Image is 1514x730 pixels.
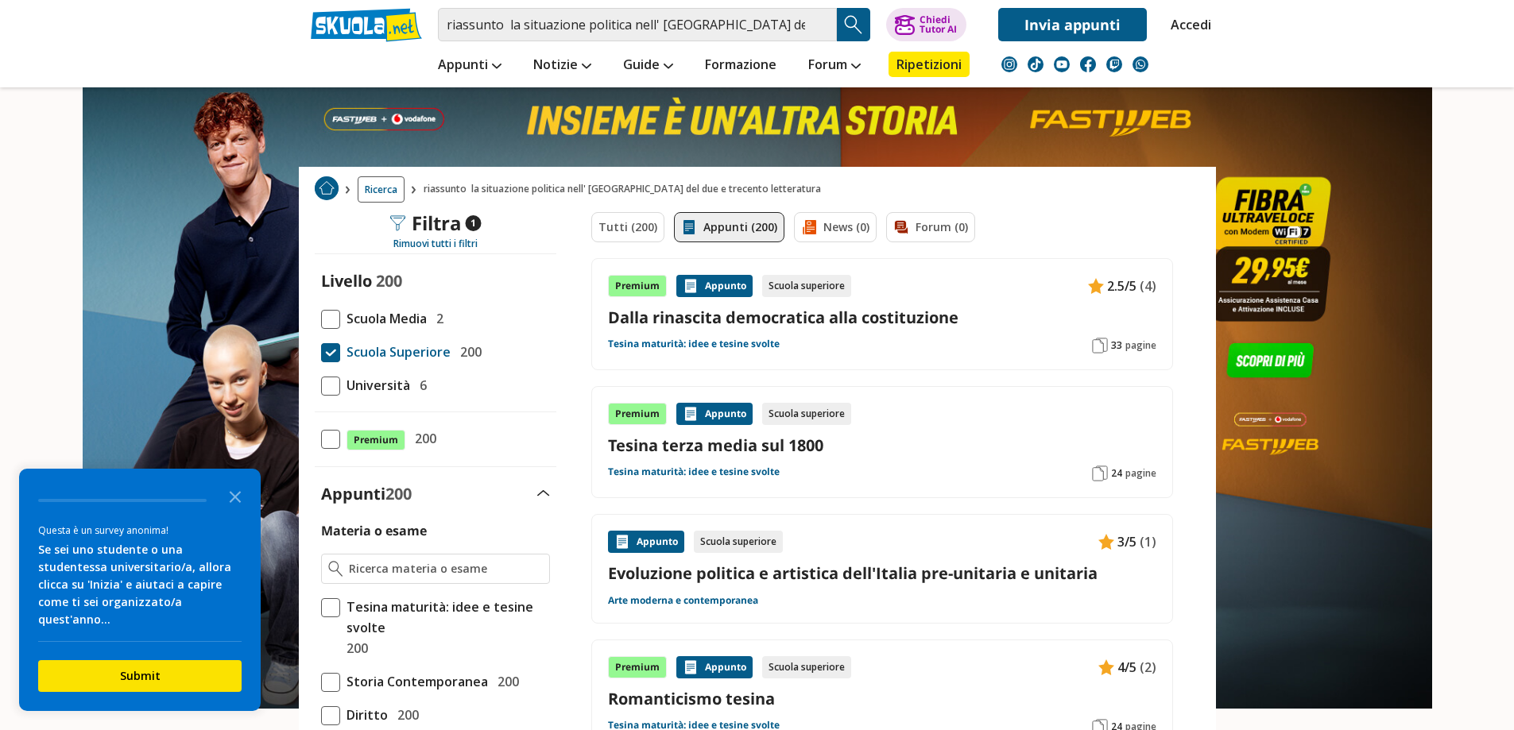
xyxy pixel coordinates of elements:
span: 200 [454,342,482,362]
span: (1) [1140,531,1156,552]
span: 2 [430,308,443,329]
span: pagine [1125,467,1156,480]
div: Rimuovi tutti i filtri [315,238,556,250]
div: Scuola superiore [762,656,851,678]
span: Storia Contemporanea [340,671,488,692]
img: Apri e chiudi sezione [537,490,550,496]
button: Close the survey [219,480,251,512]
input: Cerca appunti, riassunti o versioni [438,8,837,41]
div: Questa è un survey anonima! [38,523,242,538]
a: Arte moderna e contemporanea [608,594,758,607]
span: Università [340,375,410,396]
span: 4/5 [1117,657,1136,678]
div: Appunto [608,531,684,553]
span: pagine [1125,339,1156,352]
img: youtube [1054,56,1070,72]
img: Ricerca materia o esame [328,561,343,577]
img: facebook [1080,56,1096,72]
div: Appunto [676,656,753,678]
a: Invia appunti [998,8,1147,41]
img: Appunti filtro contenuto attivo [681,219,697,235]
img: Appunti contenuto [614,534,630,550]
label: Appunti [321,483,412,504]
div: Scuola superiore [762,403,851,425]
button: Search Button [837,8,870,41]
button: Submit [38,660,242,692]
img: Appunti contenuto [1088,278,1104,294]
div: Premium [608,656,667,678]
label: Livello [321,270,372,292]
img: Appunti contenuto [1098,659,1114,675]
label: Materia o esame [321,522,427,539]
img: instagram [1001,56,1017,72]
a: Tesina terza media sul 1800 [608,435,1156,456]
div: Chiedi Tutor AI [920,15,957,34]
span: 200 [385,483,412,504]
span: (4) [1140,276,1156,296]
div: Appunto [676,403,753,425]
span: 200 [409,428,436,449]
span: 6 [413,375,427,396]
img: Pagine [1092,465,1108,481]
span: 24 [1111,467,1122,480]
button: ChiediTutor AI [886,8,966,41]
span: 200 [340,638,368,659]
img: Pagine [1092,338,1108,353]
span: Scuola Superiore [340,342,451,362]
img: twitch [1106,56,1122,72]
span: Diritto [340,705,388,725]
a: Ricerca [358,176,405,203]
img: WhatsApp [1133,56,1148,72]
a: Tesina maturità: idee e tesine svolte [608,338,780,350]
span: 200 [391,705,419,725]
a: Romanticismo tesina [608,688,1156,709]
span: 200 [376,270,402,292]
span: Scuola Media [340,308,427,329]
img: Home [315,176,339,200]
a: Accedi [1171,8,1204,41]
a: Notizie [529,52,595,80]
img: Appunti contenuto [1098,534,1114,550]
div: Survey [19,469,261,711]
span: 33 [1111,339,1122,352]
a: Appunti (200) [674,212,784,242]
span: Tesina maturità: idee e tesine svolte [340,597,550,638]
input: Ricerca materia o esame [349,561,542,577]
a: Appunti [434,52,505,80]
div: Scuola superiore [694,531,783,553]
div: Premium [608,403,667,425]
img: Appunti contenuto [683,406,699,422]
a: Ripetizioni [889,52,970,77]
a: Evoluzione politica e artistica dell'Italia pre-unitaria e unitaria [608,562,1156,584]
span: 200 [491,671,519,692]
div: Premium [608,275,667,297]
span: riassunto la situazione politica nell' [GEOGRAPHIC_DATA] del due e trecento letteratura [424,176,827,203]
a: Dalla rinascita democratica alla costituzione [608,307,1156,328]
a: Formazione [701,52,780,80]
span: 2.5/5 [1107,276,1136,296]
div: Filtra [389,212,481,234]
div: Appunto [676,275,753,297]
a: Tutti (200) [591,212,664,242]
img: Cerca appunti, riassunti o versioni [842,13,865,37]
span: Premium [347,430,405,450]
img: tiktok [1028,56,1044,72]
a: Home [315,176,339,203]
img: Filtra filtri mobile [389,215,405,231]
a: Forum [804,52,865,80]
div: Scuola superiore [762,275,851,297]
div: Se sei uno studente o una studentessa universitario/a, allora clicca su 'Inizia' e aiutaci a capi... [38,541,242,628]
a: Tesina maturità: idee e tesine svolte [608,465,780,478]
span: 1 [465,215,481,231]
a: Guide [619,52,677,80]
span: (2) [1140,657,1156,678]
img: Appunti contenuto [683,659,699,675]
span: 3/5 [1117,531,1136,552]
img: Appunti contenuto [683,278,699,294]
